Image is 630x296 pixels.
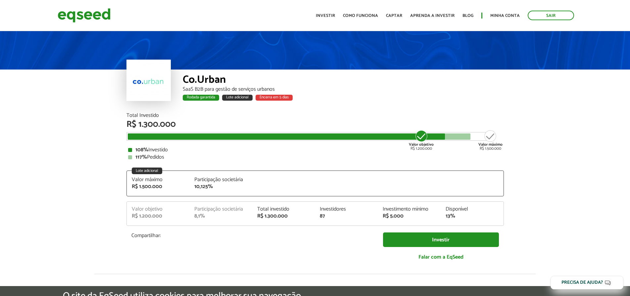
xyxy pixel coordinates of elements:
div: Total investido [257,207,310,212]
div: Investimento mínimo [383,207,436,212]
div: Valor objetivo [132,207,185,212]
div: Lote adicional [222,95,253,101]
strong: 117% [135,153,147,162]
a: Falar com a EqSeed [383,250,499,264]
a: Minha conta [490,14,520,18]
a: Blog [462,14,473,18]
div: Participação societária [194,207,247,212]
div: R$ 5.000 [383,214,436,219]
div: Investido [128,147,502,153]
a: Investir [316,14,335,18]
div: Investidores [320,207,373,212]
div: R$ 1.300.000 [257,214,310,219]
div: Valor máximo [132,177,185,182]
a: Investir [383,232,499,247]
div: R$ 1.300.000 [126,120,504,129]
div: Encerra em 5 dias [256,95,293,101]
div: Total Investido [126,113,504,118]
strong: Valor objetivo [409,141,434,148]
a: Aprenda a investir [410,14,455,18]
a: Sair [528,11,574,20]
div: 8,1% [194,214,247,219]
div: Lote adicional [132,168,162,174]
a: Captar [386,14,402,18]
div: R$ 1.500.000 [132,184,185,189]
div: Participação societária [194,177,247,182]
div: 13% [446,214,499,219]
div: Disponível [446,207,499,212]
div: R$ 1.500.000 [478,129,503,151]
div: R$ 1.200.000 [409,129,434,151]
p: Compartilhar: [131,232,373,239]
div: R$ 1.200.000 [132,214,185,219]
div: 10,125% [194,184,247,189]
strong: 108% [135,145,148,154]
div: Co.Urban [183,74,504,87]
div: SaaS B2B para gestão de serviços urbanos [183,87,504,92]
a: Como funciona [343,14,378,18]
img: EqSeed [58,7,111,24]
div: Pedidos [128,155,502,160]
div: Rodada garantida [183,95,219,101]
strong: Valor máximo [478,141,503,148]
div: 87 [320,214,373,219]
